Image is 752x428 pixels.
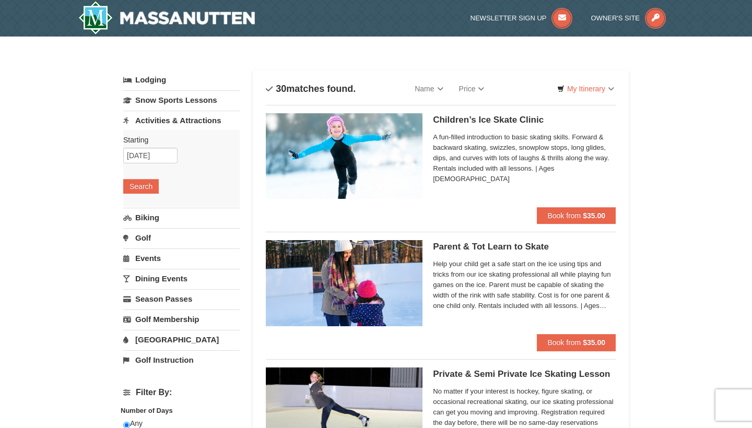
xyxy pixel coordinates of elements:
a: Owner's Site [591,14,666,22]
a: [GEOGRAPHIC_DATA] [123,330,240,349]
h5: Private & Semi Private Ice Skating Lesson [433,369,616,379]
button: Book from $35.00 [537,207,616,224]
a: Golf Membership [123,310,240,329]
span: Newsletter Sign Up [471,14,547,22]
strong: Number of Days [121,407,173,414]
label: Starting [123,135,232,145]
a: My Itinerary [550,81,621,97]
button: Book from $35.00 [537,334,616,351]
a: Golf Instruction [123,350,240,370]
img: 6775744-168-1be19bed.jpg [266,240,422,326]
h4: Filter By: [123,388,240,397]
a: Season Passes [123,289,240,308]
span: A fun-filled introduction to basic skating skills. Forward & backward skating, swizzles, snowplow... [433,132,616,184]
a: Massanutten Resort [78,1,255,34]
a: Events [123,248,240,268]
a: Golf [123,228,240,247]
strong: $35.00 [583,338,605,347]
span: Book from [547,211,581,220]
a: Snow Sports Lessons [123,90,240,110]
img: 6775744-160-04f4caaa.jpg [266,113,422,199]
a: Lodging [123,70,240,89]
img: Massanutten Resort Logo [78,1,255,34]
a: Price [451,78,492,99]
span: Book from [547,338,581,347]
a: Newsletter Sign Up [471,14,573,22]
span: Help your child get a safe start on the ice using tips and tricks from our ice skating profession... [433,259,616,311]
a: Dining Events [123,269,240,288]
strong: $35.00 [583,211,605,220]
a: Name [407,78,451,99]
h5: Children’s Ice Skate Clinic [433,115,616,125]
a: Activities & Attractions [123,111,240,130]
button: Search [123,179,159,194]
span: Owner's Site [591,14,640,22]
a: Biking [123,208,240,227]
h5: Parent & Tot Learn to Skate [433,242,616,252]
